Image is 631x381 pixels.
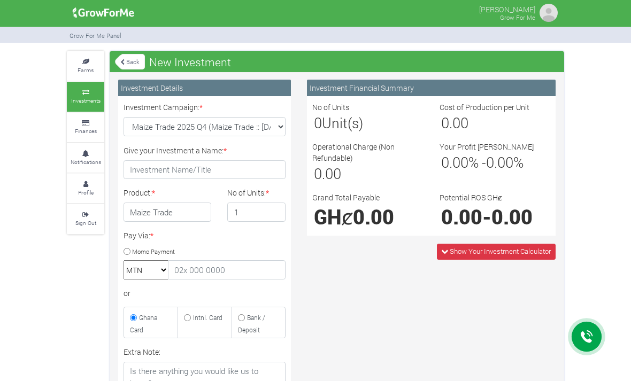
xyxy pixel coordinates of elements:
[75,219,96,227] small: Sign Out
[238,314,245,321] input: Bank / Deposit
[67,204,104,234] a: Sign Out
[441,154,549,171] h3: % - %
[67,174,104,203] a: Profile
[67,51,104,81] a: Farms
[238,313,265,334] small: Bank / Deposit
[130,313,157,334] small: Ghana Card
[124,287,286,299] div: or
[118,80,291,96] div: Investment Details
[130,314,137,321] input: Ghana Card
[147,51,234,73] span: New Investment
[314,113,322,132] span: 0
[78,189,94,196] small: Profile
[440,192,502,203] label: Potential ROS GHȼ
[124,203,211,222] h4: Maize Trade
[479,2,535,15] p: [PERSON_NAME]
[491,204,533,230] span: 0.00
[168,260,286,279] input: 02x 000 0000
[312,141,423,164] label: Operational Charge (Non Refundable)
[75,127,97,135] small: Finances
[441,113,468,132] span: 0.00
[78,66,94,74] small: Farms
[70,32,121,40] small: Grow For Me Panel
[314,164,341,183] span: 0.00
[71,97,101,104] small: Investments
[486,153,513,172] span: 0.00
[314,114,421,131] h3: Unit(s)
[312,102,349,113] label: No of Units
[132,247,175,255] small: Momo Payment
[67,82,104,111] a: Investments
[124,248,130,255] input: Momo Payment
[124,145,227,156] label: Give your Investment a Name:
[71,158,101,166] small: Notifications
[124,346,160,357] label: Extra Note:
[124,102,203,113] label: Investment Campaign:
[538,2,559,24] img: growforme image
[440,102,529,113] label: Cost of Production per Unit
[124,187,155,198] label: Product:
[67,113,104,142] a: Finances
[441,205,549,229] h1: -
[69,2,138,24] img: growforme image
[115,53,145,71] a: Back
[441,204,482,230] span: 0.00
[314,205,421,229] h1: GHȼ
[124,230,153,241] label: Pay Via:
[450,246,551,256] span: Show Your Investment Calculator
[184,314,191,321] input: Intnl. Card
[193,313,222,322] small: Intnl. Card
[67,143,104,173] a: Notifications
[441,153,468,172] span: 0.00
[440,141,534,152] label: Your Profit [PERSON_NAME]
[307,80,556,96] div: Investment Financial Summary
[353,204,394,230] span: 0.00
[227,187,269,198] label: No of Units:
[124,160,286,180] input: Investment Name/Title
[312,192,380,203] label: Grand Total Payable
[500,13,535,21] small: Grow For Me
